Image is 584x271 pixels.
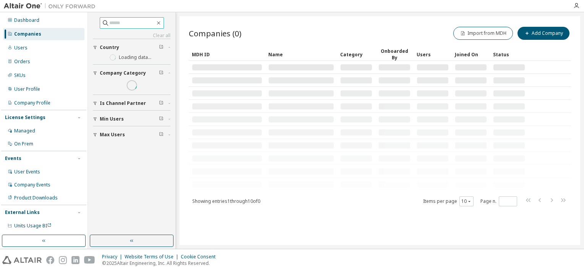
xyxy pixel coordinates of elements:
div: Events [5,155,21,162]
div: Status [493,48,525,60]
div: Company Profile [14,100,50,106]
div: Category [340,48,372,60]
button: Company Category [93,65,170,82]
button: Import from MDH [453,27,513,40]
img: youtube.svg [84,256,95,264]
div: Orders [14,59,30,65]
span: Units Usage BI [14,222,52,229]
span: Company Category [100,70,146,76]
div: MDH ID [192,48,262,60]
div: Privacy [102,254,125,260]
div: License Settings [5,114,45,121]
div: Name [268,48,334,60]
span: Clear filter [159,70,164,76]
img: instagram.svg [59,256,67,264]
div: Website Terms of Use [125,254,181,260]
img: Altair One [4,2,99,10]
div: On Prem [14,141,33,147]
div: Cookie Consent [181,254,220,260]
span: Page n. [480,196,517,206]
div: Product Downloads [14,195,58,201]
span: Min Users [100,116,124,122]
button: Add Company [517,27,569,40]
span: Clear filter [159,132,164,138]
div: Users [14,45,28,51]
div: Users [417,48,449,60]
button: Is Channel Partner [93,95,170,112]
div: Managed [14,128,35,134]
div: Company Events [14,182,50,188]
span: Is Channel Partner [100,100,146,106]
span: Max Users [100,132,125,138]
span: Items per page [423,196,474,206]
img: facebook.svg [46,256,54,264]
div: Companies [14,31,41,37]
div: SKUs [14,72,26,78]
div: User Profile [14,86,40,92]
div: Joined On [455,48,487,60]
span: Clear filter [159,44,164,51]
div: External Links [5,209,40,215]
span: Companies (0) [189,28,242,39]
button: 10 [461,198,472,204]
img: altair_logo.svg [2,256,42,264]
div: Dashboard [14,17,39,23]
span: Country [100,44,119,51]
span: Clear filter [159,116,164,122]
button: Min Users [93,111,170,127]
div: Onboarded By [378,48,410,61]
button: Max Users [93,126,170,143]
p: © 2025 Altair Engineering, Inc. All Rights Reserved. [102,260,220,266]
span: Clear filter [159,100,164,106]
button: Country [93,39,170,56]
img: linkedin.svg [71,256,79,264]
label: Loading data... [119,54,151,60]
div: User Events [14,169,40,175]
a: Clear all [93,33,170,39]
span: Showing entries 1 through 10 of 0 [192,198,260,204]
